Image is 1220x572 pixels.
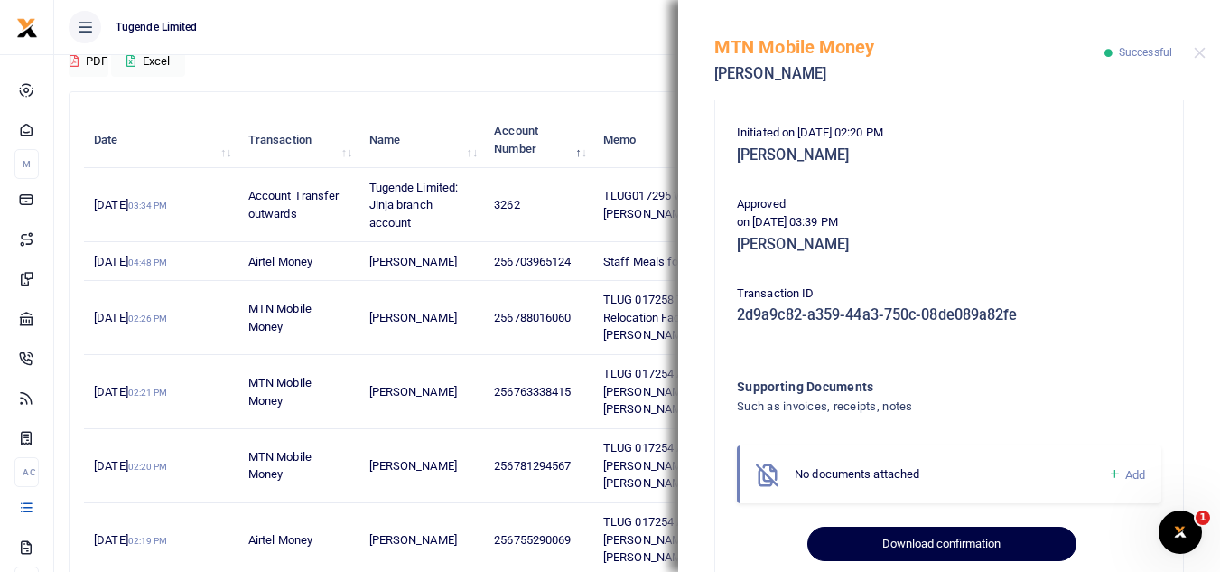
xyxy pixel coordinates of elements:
[1119,46,1172,59] span: Successful
[1194,47,1206,59] button: Close
[737,306,1161,324] h5: 2d9a9c82-a359-44a3-750c-08de089a82fe
[737,236,1161,254] h5: [PERSON_NAME]
[1108,464,1145,485] a: Add
[94,255,167,268] span: [DATE]
[94,385,167,399] span: [DATE]
[369,533,457,547] span: [PERSON_NAME]
[494,385,571,399] span: 256763338415
[795,467,919,481] span: No documents attached
[737,377,1088,397] h4: Supporting Documents
[603,189,740,220] span: TLUG017295 Water bill for [PERSON_NAME]
[737,285,1161,304] p: Transaction ID
[369,385,457,399] span: [PERSON_NAME]
[737,124,1161,143] p: Initiated on [DATE] 02:20 PM
[16,20,38,33] a: logo-small logo-large logo-large
[359,112,484,168] th: Name: activate to sort column ascending
[16,17,38,39] img: logo-small
[248,189,340,220] span: Account Transfer outwards
[603,293,736,342] span: TLUG 017258 Temporary Relocation Facilitation for [PERSON_NAME]
[494,533,571,547] span: 256755290069
[737,146,1161,164] h5: [PERSON_NAME]
[108,19,205,35] span: Tugende Limited
[128,201,168,211] small: 03:34 PM
[737,213,1161,232] p: on [DATE] 03:39 PM
[69,46,108,77] button: PDF
[128,388,168,398] small: 02:21 PM
[737,397,1088,417] h4: Such as invoices, receipts, notes
[128,536,168,546] small: 02:19 PM
[248,302,312,333] span: MTN Mobile Money
[94,311,167,324] span: [DATE]
[593,112,797,168] th: Memo: activate to sort column ascending
[369,311,457,324] span: [PERSON_NAME]
[128,314,168,324] small: 02:26 PM
[14,457,39,487] li: Ac
[128,462,168,472] small: 02:20 PM
[807,527,1076,561] button: Download confirmation
[248,533,312,547] span: Airtel Money
[484,112,593,168] th: Account Number: activate to sort column descending
[737,195,1161,214] p: Approved
[494,255,571,268] span: 256703965124
[94,198,167,211] span: [DATE]
[494,459,571,473] span: 256781294567
[603,367,778,416] span: TLUG 017254 Airtime and data for [PERSON_NAME] and [PERSON_NAME]
[714,36,1104,58] h5: MTN Mobile Money
[94,533,167,547] span: [DATE]
[714,65,1104,83] h5: [PERSON_NAME]
[369,255,457,268] span: [PERSON_NAME]
[248,450,312,482] span: MTN Mobile Money
[369,459,457,473] span: [PERSON_NAME]
[1196,511,1210,525] span: 1
[248,376,312,408] span: MTN Mobile Money
[14,149,39,179] li: M
[128,258,168,267] small: 04:48 PM
[94,459,167,473] span: [DATE]
[84,112,238,168] th: Date: activate to sort column ascending
[238,112,359,168] th: Transaction: activate to sort column ascending
[1125,468,1145,482] span: Add
[603,441,778,490] span: TLUG 017254 Airtime and data for [PERSON_NAME] and [PERSON_NAME]
[603,255,765,268] span: Staff Meals food and water HQ
[1159,511,1202,554] iframe: Intercom live chat
[111,46,185,77] button: Excel
[494,198,519,211] span: 3262
[494,311,571,324] span: 256788016060
[369,181,459,230] span: Tugende Limited: Jinja branch account
[248,255,312,268] span: Airtel Money
[603,515,778,564] span: TLUG 017254 Airtime and data for [PERSON_NAME] and [PERSON_NAME]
